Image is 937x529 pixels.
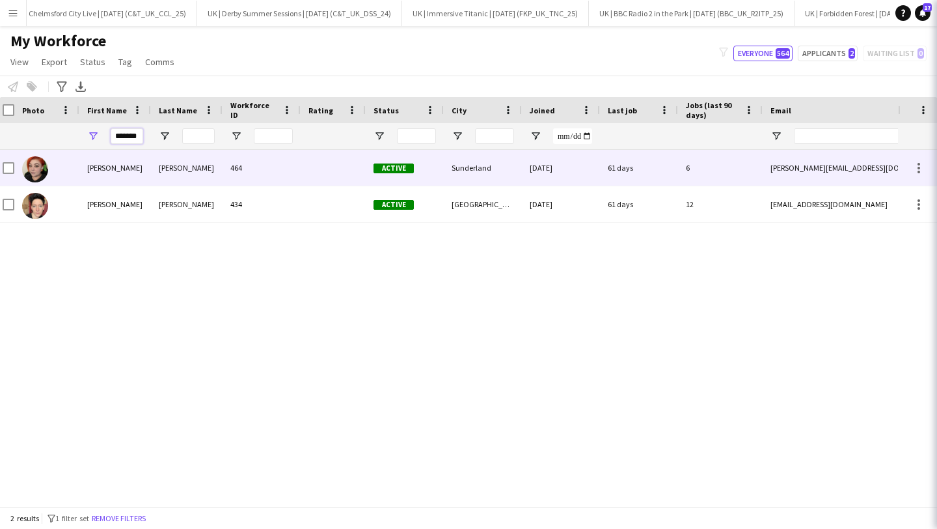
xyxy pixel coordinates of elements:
span: My Workforce [10,31,106,51]
button: Open Filter Menu [452,130,463,142]
span: 1 filter set [55,513,89,523]
button: Open Filter Menu [87,130,99,142]
button: Remove filters [89,511,148,526]
img: Rebecca Linzey [22,193,48,219]
app-action-btn: Export XLSX [73,79,88,94]
button: Open Filter Menu [530,130,541,142]
div: [PERSON_NAME] [79,150,151,186]
span: Rating [308,106,333,115]
span: Export [42,56,67,68]
span: 564 [776,48,790,59]
span: Active [373,164,414,173]
div: 12 [678,186,763,222]
img: Rebecca Brinkworth [22,156,48,182]
span: Active [373,200,414,210]
span: Comms [145,56,174,68]
input: Last Name Filter Input [182,128,215,144]
span: City [452,106,467,115]
button: UK | Derby Summer Sessions | [DATE] (C&T_UK_DSS_24) [197,1,402,26]
button: UK | Immersive Titanic | [DATE] (FKP_UK_TNC_25) [402,1,589,26]
div: 61 days [600,150,678,186]
button: Open Filter Menu [770,130,782,142]
a: Tag [113,53,137,70]
input: City Filter Input [475,128,514,144]
div: 434 [223,186,301,222]
div: [GEOGRAPHIC_DATA] [444,186,522,222]
input: Joined Filter Input [553,128,592,144]
div: 61 days [600,186,678,222]
div: 6 [678,150,763,186]
div: [PERSON_NAME] [151,150,223,186]
span: First Name [87,106,127,115]
span: Last job [608,106,637,115]
span: Status [80,56,105,68]
button: Applicants2 [798,46,858,61]
input: First Name Filter Input [111,128,143,144]
div: [DATE] [522,150,600,186]
span: Tag [118,56,132,68]
div: [PERSON_NAME] [79,186,151,222]
button: Open Filter Menu [159,130,170,142]
span: Status [373,106,399,115]
a: 17 [915,5,930,21]
div: Sunderland [444,150,522,186]
div: [PERSON_NAME] [151,186,223,222]
button: Everyone564 [733,46,793,61]
span: 2 [849,48,855,59]
app-action-btn: Advanced filters [54,79,70,94]
input: Workforce ID Filter Input [254,128,293,144]
a: Comms [140,53,180,70]
span: Workforce ID [230,100,277,120]
button: UK | Chelmsford City Live | [DATE] (C&T_UK_CCL_25) [4,1,197,26]
span: 17 [923,3,932,12]
a: Status [75,53,111,70]
div: [DATE] [522,186,600,222]
a: Export [36,53,72,70]
span: Email [770,106,791,115]
span: Joined [530,106,555,115]
span: View [10,56,29,68]
button: Open Filter Menu [373,130,385,142]
button: Open Filter Menu [230,130,242,142]
a: View [5,53,34,70]
input: Status Filter Input [397,128,436,144]
span: Photo [22,106,44,115]
span: Last Name [159,106,197,115]
div: 464 [223,150,301,186]
button: UK | BBC Radio 2 in the Park | [DATE] (BBC_UK_R2ITP_25) [589,1,794,26]
span: Jobs (last 90 days) [686,100,739,120]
